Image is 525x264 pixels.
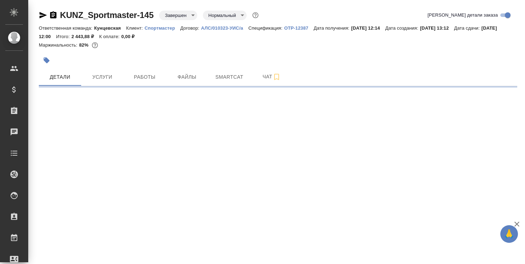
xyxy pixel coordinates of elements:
[39,42,79,48] p: Маржинальность:
[39,25,94,31] p: Ответственная команда:
[128,73,162,82] span: Работы
[284,25,313,31] a: OTP-12387
[255,72,289,81] span: Чат
[212,73,246,82] span: Smartcat
[79,42,90,48] p: 82%
[49,11,58,19] button: Скопировать ссылку
[272,73,281,81] svg: Подписаться
[428,12,498,19] span: [PERSON_NAME] детали заказа
[201,25,248,31] a: АЛС/010323-УИС/а
[145,25,180,31] a: Спортмастер
[121,34,140,39] p: 0,00 ₽
[203,11,247,20] div: Завершен
[39,53,54,68] button: Добавить тэг
[163,12,188,18] button: Завершен
[251,11,260,20] button: Доп статусы указывают на важность/срочность заказа
[314,25,351,31] p: Дата получения:
[454,25,481,31] p: Дата сдачи:
[206,12,238,18] button: Нормальный
[43,73,77,82] span: Детали
[85,73,119,82] span: Услуги
[90,41,99,50] button: 374.85 RUB;
[180,25,201,31] p: Договор:
[71,34,99,39] p: 2 443,88 ₽
[39,11,47,19] button: Скопировать ссылку для ЯМессенджера
[420,25,454,31] p: [DATE] 13:12
[94,25,126,31] p: Кунцевская
[60,10,153,20] a: KUNZ_Sportmaster-145
[351,25,385,31] p: [DATE] 12:14
[56,34,71,39] p: Итого:
[500,225,518,243] button: 🙏
[170,73,204,82] span: Файлы
[159,11,197,20] div: Завершен
[248,25,284,31] p: Спецификация:
[503,227,515,241] span: 🙏
[385,25,420,31] p: Дата создания:
[99,34,121,39] p: К оплате:
[126,25,145,31] p: Клиент:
